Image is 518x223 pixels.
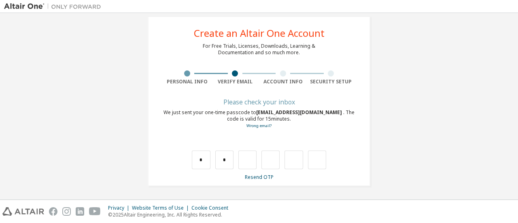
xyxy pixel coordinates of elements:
[163,100,355,104] div: Please check your inbox
[108,205,132,211] div: Privacy
[259,79,307,85] div: Account Info
[256,109,343,116] span: [EMAIL_ADDRESS][DOMAIN_NAME]
[89,207,101,216] img: youtube.svg
[191,205,233,211] div: Cookie Consent
[76,207,84,216] img: linkedin.svg
[245,174,274,181] a: Resend OTP
[108,211,233,218] p: © 2025 Altair Engineering, Inc. All Rights Reserved.
[132,205,191,211] div: Website Terms of Use
[163,109,355,129] div: We just sent your one-time passcode to . The code is valid for 15 minutes.
[2,207,44,216] img: altair_logo.svg
[246,123,272,128] a: Go back to the registration form
[307,79,355,85] div: Security Setup
[194,28,325,38] div: Create an Altair One Account
[163,79,211,85] div: Personal Info
[49,207,57,216] img: facebook.svg
[4,2,105,11] img: Altair One
[211,79,259,85] div: Verify Email
[62,207,71,216] img: instagram.svg
[203,43,315,56] div: For Free Trials, Licenses, Downloads, Learning & Documentation and so much more.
